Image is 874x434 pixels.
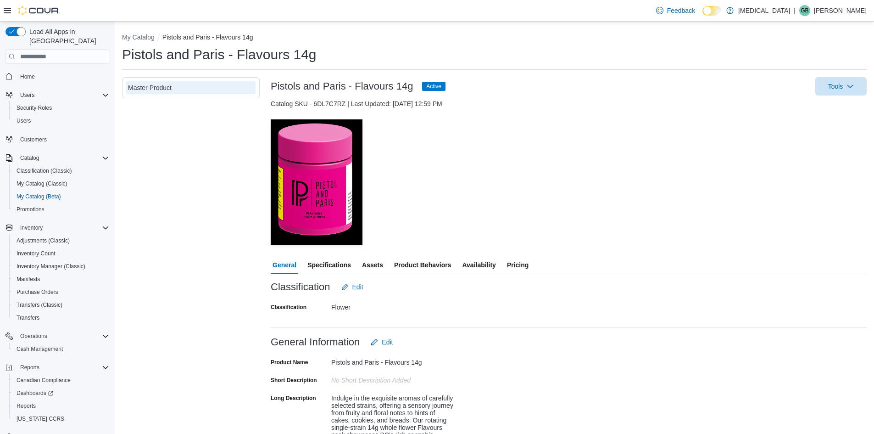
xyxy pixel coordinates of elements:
[13,375,74,386] a: Canadian Compliance
[13,287,62,298] a: Purchase Orders
[738,5,790,16] p: [MEDICAL_DATA]
[13,400,39,411] a: Reports
[20,333,47,340] span: Operations
[17,362,109,373] span: Reports
[13,413,68,424] a: [US_STATE] CCRS
[794,5,796,16] p: |
[18,6,60,15] img: Cova
[13,312,43,323] a: Transfers
[13,261,109,272] span: Inventory Manager (Classic)
[17,222,46,233] button: Inventory
[162,34,253,41] button: Pistols and Paris - Flavours 14g
[17,70,109,82] span: Home
[814,5,867,16] p: [PERSON_NAME]
[122,34,155,41] button: My Catalog
[9,311,113,324] button: Transfers
[9,247,113,260] button: Inventory Count
[20,224,43,231] span: Inventory
[17,104,52,112] span: Security Roles
[20,73,35,80] span: Home
[13,191,109,202] span: My Catalog (Beta)
[271,359,308,366] label: Product Name
[422,82,445,91] span: Active
[17,263,85,270] span: Inventory Manager (Classic)
[9,273,113,286] button: Manifests
[13,299,109,310] span: Transfers (Classic)
[338,278,367,296] button: Edit
[13,274,44,285] a: Manifests
[17,71,39,82] a: Home
[17,222,109,233] span: Inventory
[17,167,72,175] span: Classification (Classic)
[2,221,113,234] button: Inventory
[20,136,47,143] span: Customers
[2,330,113,343] button: Operations
[271,304,306,311] label: Classification
[13,312,109,323] span: Transfers
[652,1,699,20] a: Feedback
[702,6,722,16] input: Dark Mode
[271,377,317,384] label: Short Description
[13,115,109,126] span: Users
[17,402,36,410] span: Reports
[13,165,76,176] a: Classification (Classic)
[815,77,867,96] button: Tools
[2,89,113,101] button: Users
[17,301,62,309] span: Transfers (Classic)
[273,256,296,274] span: General
[362,256,383,274] span: Assets
[13,115,34,126] a: Users
[13,248,109,259] span: Inventory Count
[801,5,808,16] span: GB
[17,117,31,124] span: Users
[9,177,113,190] button: My Catalog (Classic)
[13,248,59,259] a: Inventory Count
[394,256,451,274] span: Product Behaviors
[13,178,109,189] span: My Catalog (Classic)
[17,345,63,353] span: Cash Management
[271,81,413,92] h3: Pistols and Paris - Flavours 14g
[17,152,109,163] span: Catalog
[20,364,39,371] span: Reports
[122,45,317,64] h1: Pistols and Paris - Flavours 14g
[9,164,113,177] button: Classification (Classic)
[17,134,50,145] a: Customers
[9,412,113,425] button: [US_STATE] CCRS
[13,299,66,310] a: Transfers (Classic)
[2,69,113,83] button: Home
[20,154,39,162] span: Catalog
[331,373,454,384] div: No Short Description added
[17,134,109,145] span: Customers
[17,331,109,342] span: Operations
[352,282,363,292] span: Edit
[2,133,113,146] button: Customers
[9,299,113,311] button: Transfers (Classic)
[9,387,113,400] a: Dashboards
[271,337,360,348] h3: General Information
[26,27,109,45] span: Load All Apps in [GEOGRAPHIC_DATA]
[17,180,67,187] span: My Catalog (Classic)
[13,375,109,386] span: Canadian Compliance
[382,338,393,347] span: Edit
[307,256,351,274] span: Specifications
[13,178,71,189] a: My Catalog (Classic)
[13,344,67,355] a: Cash Management
[9,234,113,247] button: Adjustments (Classic)
[17,377,71,384] span: Canadian Compliance
[13,102,56,113] a: Security Roles
[128,83,254,92] div: Master Product
[17,389,53,397] span: Dashboards
[13,413,109,424] span: Washington CCRS
[17,152,43,163] button: Catalog
[17,415,64,423] span: [US_STATE] CCRS
[13,235,109,246] span: Adjustments (Classic)
[13,191,65,202] a: My Catalog (Beta)
[331,355,454,366] div: Pistols and Paris - Flavours 14g
[9,400,113,412] button: Reports
[13,388,109,399] span: Dashboards
[13,400,109,411] span: Reports
[367,333,396,351] button: Edit
[17,314,39,321] span: Transfers
[13,344,109,355] span: Cash Management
